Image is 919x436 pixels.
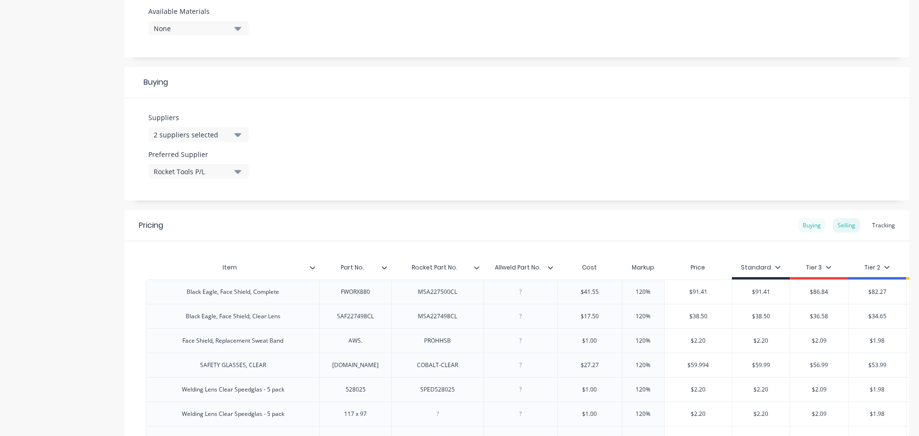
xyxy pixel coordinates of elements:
[179,286,287,298] div: Black Eagle, Face Shield, Complete
[664,258,732,277] div: Price
[332,335,380,347] div: AWS.
[558,329,622,353] div: $1.00
[732,280,790,304] div: $91.41
[622,258,664,277] div: Markup
[665,329,732,353] div: $2.20
[558,402,622,426] div: $1.00
[414,335,461,347] div: PROHHSB
[148,164,249,179] button: Rocket Tools P/L
[665,378,732,402] div: $2.20
[849,378,907,402] div: $1.98
[806,263,831,272] div: Tier 3
[790,353,848,377] div: $56.99
[798,218,826,233] div: Buying
[558,353,622,377] div: $27.27
[409,359,466,371] div: COBALT-CLEAR
[790,304,848,328] div: $36.58
[849,304,907,328] div: $34.65
[154,130,230,140] div: 2 suppliers selected
[849,353,907,377] div: $53.99
[619,353,667,377] div: 120%
[665,402,732,426] div: $2.20
[319,256,385,279] div: Part No.
[732,304,790,328] div: $38.50
[148,149,249,159] label: Preferred Supplier
[619,304,667,328] div: 120%
[154,167,230,177] div: Rocket Tools P/L
[849,280,907,304] div: $82.27
[148,127,249,142] button: 2 suppliers selected
[732,329,790,353] div: $2.20
[790,402,848,426] div: $2.09
[332,383,380,396] div: 528025
[619,280,667,304] div: 120%
[732,353,790,377] div: $59.99
[732,402,790,426] div: $2.20
[178,310,288,323] div: Black Eagle, Face Shield, Clear Lens
[665,353,732,377] div: $59.994
[154,23,230,34] div: None
[391,256,478,279] div: Rocket Part No.
[124,67,909,98] div: Buying
[741,263,781,272] div: Standard
[146,258,319,277] div: Item
[148,6,249,16] label: Available Materials
[139,220,163,231] div: Pricing
[483,258,557,277] div: Allweld Part No.
[410,310,465,323] div: MSA227498CL
[790,378,848,402] div: $2.09
[192,359,274,371] div: SAFETY GLASSES, CLEAR
[558,304,622,328] div: $17.50
[175,335,291,347] div: Face Shield, Replacement Sweat Band
[413,383,462,396] div: SPED528025
[174,383,292,396] div: Welding Lens Clear Speedglas - 5 pack
[619,329,667,353] div: 120%
[790,329,848,353] div: $2.09
[619,402,667,426] div: 120%
[864,263,890,272] div: Tier 2
[410,286,465,298] div: MSA227500CL
[483,256,551,279] div: Allweld Part No.
[146,256,314,279] div: Item
[391,258,483,277] div: Rocket Part No.
[325,359,386,371] div: [DOMAIN_NAME]
[790,280,848,304] div: $86.84
[732,378,790,402] div: $2.20
[174,408,292,420] div: Welding Lens Clear Speedglas - 5 pack
[665,304,732,328] div: $38.50
[148,21,249,35] button: None
[329,310,381,323] div: SAF227498CL
[332,286,380,298] div: FWORX880
[148,112,249,123] label: Suppliers
[319,258,391,277] div: Part No.
[849,329,907,353] div: $1.98
[332,408,380,420] div: 117 x 97
[558,280,622,304] div: $41.55
[833,218,860,233] div: Selling
[867,218,900,233] div: Tracking
[558,378,622,402] div: $1.00
[619,378,667,402] div: 120%
[557,258,622,277] div: Cost
[665,280,732,304] div: $91.41
[849,402,907,426] div: $1.98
